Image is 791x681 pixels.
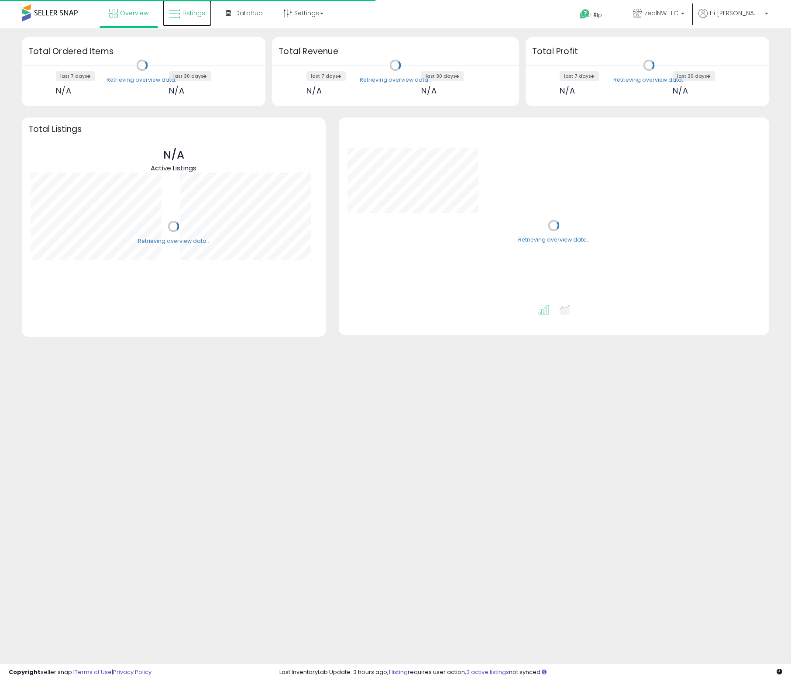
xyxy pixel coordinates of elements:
[590,11,602,19] span: Help
[573,2,619,28] a: Help
[360,76,431,84] div: Retrieving overview data..
[138,237,209,245] div: Retrieving overview data..
[120,9,148,17] span: Overview
[235,9,263,17] span: DataHub
[579,9,590,20] i: Get Help
[182,9,205,17] span: Listings
[613,76,684,84] div: Retrieving overview data..
[698,9,768,28] a: Hi [PERSON_NAME]
[107,76,178,84] div: Retrieving overview data..
[518,236,589,244] div: Retrieving overview data..
[710,9,762,17] span: Hi [PERSON_NAME]
[644,9,678,17] span: zealNW LLC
